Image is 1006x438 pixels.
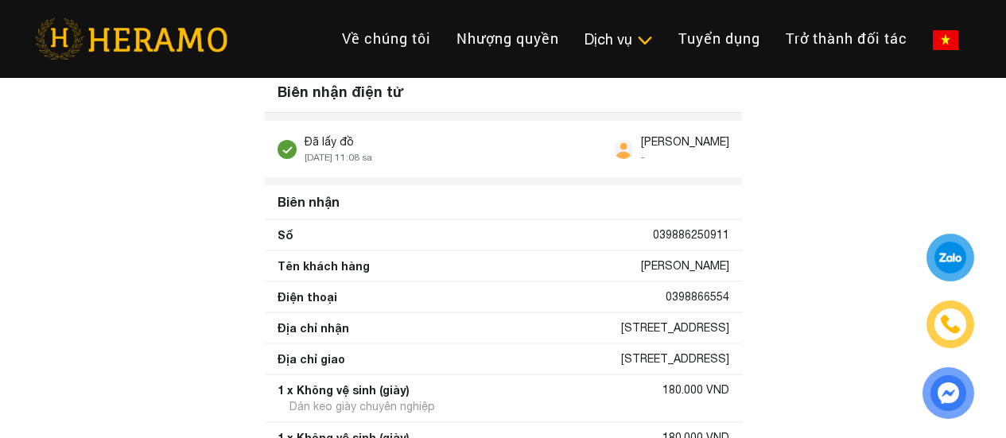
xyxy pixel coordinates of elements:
[662,382,729,398] div: 180.000 VND
[666,21,773,56] a: Tuyển dụng
[927,301,973,347] a: phone-icon
[278,227,293,243] div: Số
[773,21,920,56] a: Trở thành đối tác
[641,258,729,274] div: [PERSON_NAME]
[278,320,349,336] div: Địa chỉ nhận
[621,351,729,367] div: [STREET_ADDRESS]
[636,33,653,48] img: subToggleIcon
[614,140,633,159] img: user.svg
[641,152,645,163] span: -
[278,382,410,398] div: 1 x Không vệ sinh (giày)
[35,18,227,60] img: heramo-logo.png
[289,398,435,415] div: Dán keo giày chuyên nghiệp
[941,315,960,333] img: phone-icon
[444,21,572,56] a: Nhượng quyền
[621,320,729,336] div: [STREET_ADDRESS]
[271,186,736,218] div: Biên nhận
[666,289,729,305] div: 0398866554
[265,72,742,113] div: Biên nhận điện tử
[278,258,370,274] div: Tên khách hàng
[585,29,653,50] div: Dịch vụ
[653,227,729,243] div: 039886250911
[641,134,729,150] div: [PERSON_NAME]
[305,134,372,150] div: Đã lấy đồ
[278,289,337,305] div: Điện thoại
[933,30,958,50] img: vn-flag.png
[278,140,297,159] img: stick.svg
[278,351,345,367] div: Địa chỉ giao
[329,21,444,56] a: Về chúng tôi
[305,152,372,163] span: [DATE] 11:08 sa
